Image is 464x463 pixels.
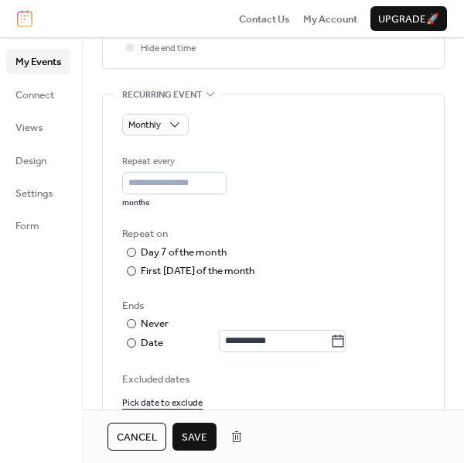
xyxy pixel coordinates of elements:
[6,82,70,107] a: Connect
[122,298,421,314] div: Ends
[17,10,32,27] img: logo
[303,12,357,27] span: My Account
[141,41,196,57] span: Hide end time
[239,11,290,26] a: Contact Us
[172,423,217,451] button: Save
[303,11,357,26] a: My Account
[117,430,157,445] span: Cancel
[122,197,227,208] div: months
[6,115,70,139] a: Views
[141,263,255,279] div: First [DATE] of the month
[378,12,439,27] span: Upgrade 🚀
[141,334,346,352] div: Date
[15,218,39,234] span: Form
[128,116,161,134] span: Monthly
[15,153,46,169] span: Design
[122,154,223,170] div: Repeat every
[6,213,70,238] a: Form
[239,12,290,27] span: Contact Us
[107,423,166,451] button: Cancel
[122,226,421,242] div: Repeat on
[122,396,203,411] span: Pick date to exclude
[182,430,207,445] span: Save
[15,54,61,70] span: My Events
[15,186,53,201] span: Settings
[15,120,43,135] span: Views
[141,245,227,260] div: Day 7 of the month
[6,148,70,173] a: Design
[122,372,425,387] span: Excluded dates
[122,87,202,102] span: Recurring event
[6,49,70,74] a: My Events
[15,87,54,103] span: Connect
[141,316,169,331] div: Never
[6,180,70,205] a: Settings
[370,6,447,31] button: Upgrade🚀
